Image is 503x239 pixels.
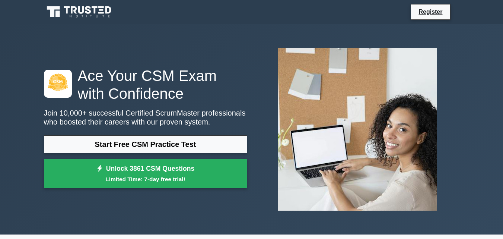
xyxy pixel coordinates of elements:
[44,109,247,126] p: Join 10,000+ successful Certified ScrumMaster professionals who boosted their careers with our pr...
[53,175,238,183] small: Limited Time: 7-day free trial!
[44,135,247,153] a: Start Free CSM Practice Test
[44,159,247,189] a: Unlock 3861 CSM QuestionsLimited Time: 7-day free trial!
[44,67,247,103] h1: Ace Your CSM Exam with Confidence
[414,7,447,16] a: Register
